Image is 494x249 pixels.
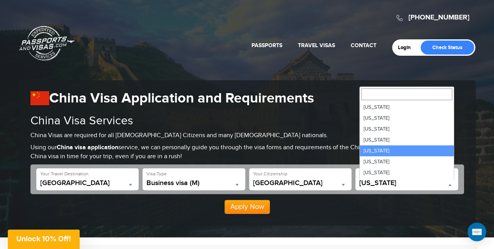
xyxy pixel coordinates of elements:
input: Search [361,88,452,100]
a: [PHONE_NUMBER] [408,13,469,22]
a: Login [398,44,416,51]
span: United States [253,179,348,190]
span: China [40,179,135,187]
label: Your Travel Destination [40,171,89,177]
span: Business visa (M) [146,179,241,190]
li: [US_STATE] [360,167,454,178]
span: California [359,179,454,187]
button: Apply Now [225,200,270,214]
h2: China Visa Services [30,115,464,127]
a: Check Status [421,41,474,55]
label: Your Citizenship [253,171,287,177]
h1: China Visa Application and Requirements [30,90,464,107]
span: Business visa (M) [146,179,241,187]
a: Passports & [DOMAIN_NAME] [19,26,75,61]
span: China [40,179,135,190]
li: [US_STATE] [360,134,454,145]
li: [US_STATE] [360,113,454,124]
span: United States [253,179,348,187]
a: Travel Visas [298,42,335,49]
a: Contact [351,42,376,49]
p: China Visas are required for all [DEMOGRAPHIC_DATA] Citizens and many [DEMOGRAPHIC_DATA] nationals. [30,131,464,140]
a: Passports [251,42,282,49]
label: Visa Type [146,171,167,177]
span: Unlock 10% Off! [16,235,71,243]
li: [US_STATE] [360,156,454,167]
p: Using our service, we can personally guide you through the visa forms and requirements of the Chi... [30,143,464,161]
div: Open Intercom Messenger [467,223,486,241]
div: Unlock 10% Off! [8,230,80,249]
strong: China visa application [57,144,118,151]
span: California [359,179,454,190]
li: [US_STATE] [360,178,454,189]
li: [US_STATE] [360,102,454,113]
li: [US_STATE] [360,145,454,156]
li: [US_STATE] [360,124,454,134]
